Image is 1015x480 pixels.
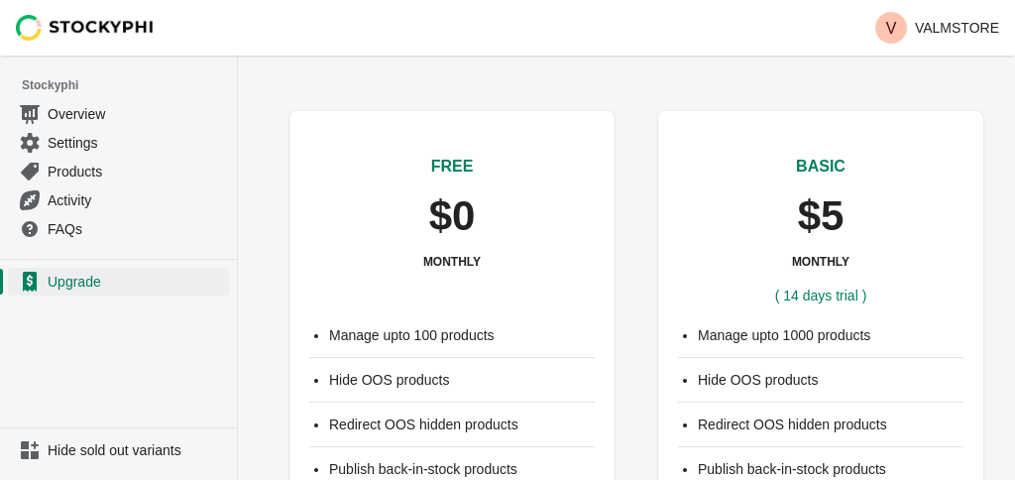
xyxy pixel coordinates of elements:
[431,158,474,175] span: FREE
[8,99,229,128] a: Overview
[698,415,963,434] li: Redirect OOS hidden products
[48,190,225,210] span: Activity
[698,459,963,479] li: Publish back-in-stock products
[329,415,595,434] li: Redirect OOS hidden products
[867,8,1007,48] button: Avatar with initials VVALMSTORE
[423,254,481,270] h3: MONTHLY
[8,268,229,296] a: Upgrade
[8,436,229,464] a: Hide sold out variants
[48,133,225,153] span: Settings
[875,12,907,44] span: Avatar with initials V
[16,15,155,41] img: Stockyphi
[796,158,846,175] span: BASIC
[329,459,595,479] li: Publish back-in-stock products
[8,214,229,243] a: FAQs
[22,75,237,95] span: Stockyphi
[8,128,229,157] a: Settings
[886,20,897,37] text: V
[48,440,225,460] span: Hide sold out variants
[775,288,867,303] span: ( 14 days trial )
[698,325,963,345] li: Manage upto 1000 products
[8,185,229,214] a: Activity
[329,325,595,345] li: Manage upto 100 products
[48,104,225,124] span: Overview
[48,219,225,239] span: FAQs
[798,194,845,238] p: $5
[48,272,225,292] span: Upgrade
[329,370,595,390] li: Hide OOS products
[698,370,963,390] li: Hide OOS products
[429,194,476,238] p: $0
[8,157,229,185] a: Products
[915,20,999,36] p: VALMSTORE
[792,254,849,270] h3: MONTHLY
[48,162,225,181] span: Products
